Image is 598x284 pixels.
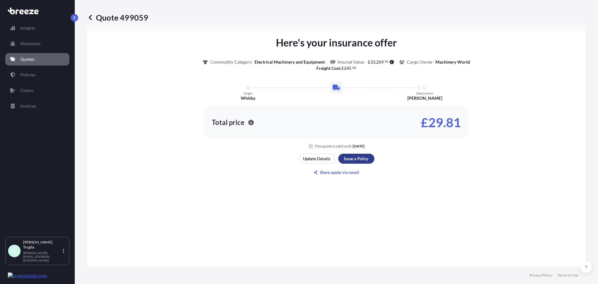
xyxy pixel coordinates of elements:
p: Insured Value [338,59,364,65]
p: Machinery World [435,59,470,65]
p: [PERSON_NAME] Truglia [23,240,62,250]
p: Quote 499059 [87,12,148,22]
span: 50 [385,60,388,63]
button: Update Details [299,154,335,164]
p: Electrical Machinery and Equipment [254,59,325,65]
a: Claims [5,84,69,97]
a: Privacy Policy [529,273,552,278]
p: Insights [20,25,35,31]
p: Invoices [20,103,36,109]
button: Share quote via email [299,167,374,177]
p: Total price [212,119,244,126]
a: Shipments [5,37,69,50]
span: 245 [344,66,351,70]
p: [PERSON_NAME] [407,95,442,101]
p: £29.81 [421,118,461,128]
a: Invoices [5,100,69,112]
p: : [316,65,356,71]
p: [DATE] [353,144,365,149]
p: Whitby [241,95,255,101]
span: 269 [376,60,384,64]
a: Terms of Use [557,273,578,278]
span: R [12,248,16,254]
span: 33 [370,60,375,64]
p: Update Details [303,156,330,162]
b: Freight Cost [316,65,340,71]
p: Destination [416,91,433,95]
p: Shipments [20,41,40,47]
span: . [384,60,385,63]
p: Policies [20,72,36,78]
button: Issue a Policy [338,154,374,164]
span: £ [341,66,344,70]
p: Here's your insurance offer [276,35,397,50]
p: Commodity Category [210,59,252,65]
p: Claims [20,87,34,94]
span: £ [368,60,370,64]
p: Quotes [20,56,34,62]
a: Policies [5,69,69,81]
p: [PERSON_NAME][EMAIL_ADDRESS][DOMAIN_NAME] [23,251,62,262]
p: Share quote via email [320,169,359,176]
img: organization-logo [8,272,47,279]
span: 00 [353,67,356,69]
a: Quotes [5,53,69,65]
p: Origin [244,91,253,95]
p: Issue a Policy [344,156,368,162]
span: , [375,60,376,64]
p: This quote is valid until [315,144,351,149]
a: Insights [5,22,69,34]
p: Cargo Owner [407,59,433,65]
